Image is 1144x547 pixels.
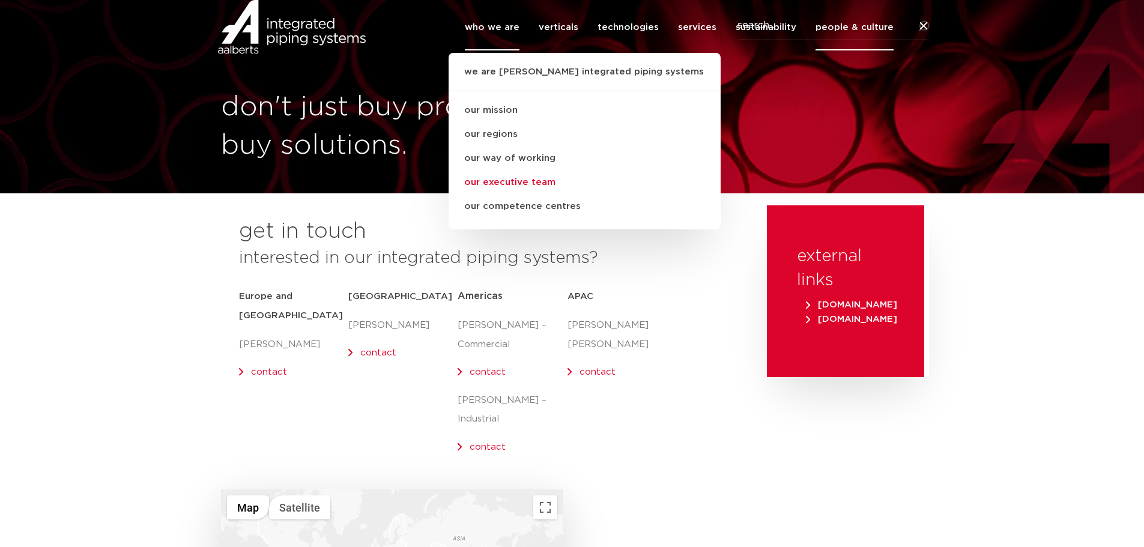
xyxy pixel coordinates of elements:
strong: Europe and [GEOGRAPHIC_DATA] [239,292,343,320]
span: [DOMAIN_NAME] [806,300,897,309]
h2: get in touch [239,217,366,246]
p: [PERSON_NAME] [PERSON_NAME] [567,316,677,354]
a: contact [470,443,506,452]
p: [PERSON_NAME] – Industrial [458,391,567,429]
a: our mission [449,98,721,122]
a: our regions [449,122,721,147]
a: our executive team [449,171,721,195]
p: [PERSON_NAME] [239,335,348,354]
a: contact [580,367,616,376]
a: services [678,4,716,50]
a: we are [PERSON_NAME] integrated piping systems [449,65,721,91]
span: Americas [458,291,503,301]
span: [DOMAIN_NAME] [806,315,897,324]
button: Show satellite imagery [269,495,330,519]
nav: Menu [465,4,894,50]
a: who we are [465,4,519,50]
a: contact [251,367,287,376]
h5: APAC [567,287,677,306]
ul: who we are [449,53,721,229]
a: technologies [598,4,659,50]
a: [DOMAIN_NAME] [803,315,900,324]
button: Show street map [227,495,269,519]
a: our competence centres [449,195,721,219]
h1: don't just buy products, buy solutions. [221,88,566,165]
p: [PERSON_NAME] – Commercial [458,316,567,354]
a: sustainability [736,4,796,50]
a: [DOMAIN_NAME] [803,300,900,309]
h3: interested in our integrated piping systems? [239,246,737,270]
a: verticals [539,4,578,50]
a: contact [470,367,506,376]
a: people & culture [816,4,894,50]
a: contact [360,348,396,357]
button: Toggle fullscreen view [533,495,557,519]
a: our way of working [449,147,721,171]
h5: [GEOGRAPHIC_DATA] [348,287,458,306]
p: [PERSON_NAME] [348,316,458,335]
h3: external links [797,244,894,292]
